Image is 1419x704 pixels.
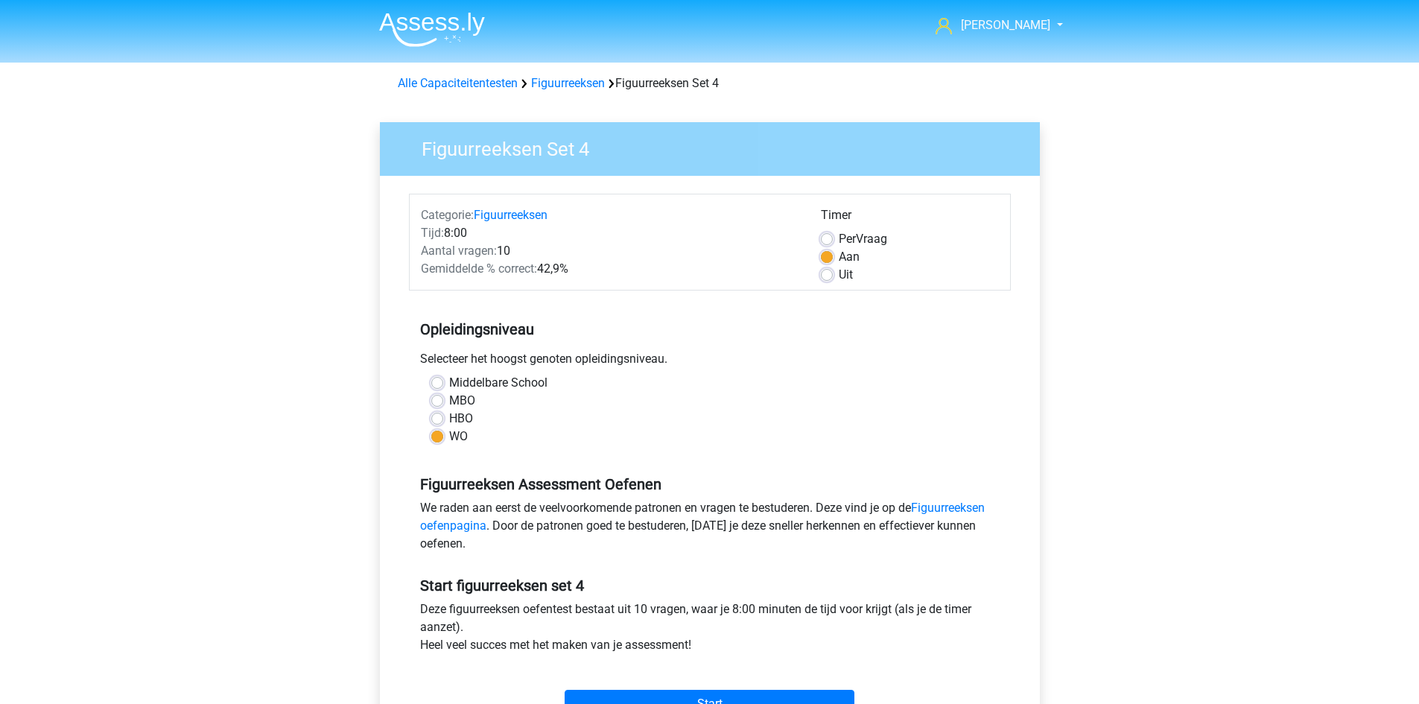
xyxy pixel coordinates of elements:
img: Assessly [379,12,485,47]
label: MBO [449,392,475,410]
a: [PERSON_NAME] [930,16,1052,34]
span: Tijd: [421,226,444,240]
label: WO [449,428,468,445]
span: Per [839,232,856,246]
div: 10 [410,242,810,260]
a: Figuurreeksen [474,208,547,222]
label: HBO [449,410,473,428]
h5: Figuurreeksen Assessment Oefenen [420,475,1000,493]
div: Figuurreeksen Set 4 [392,74,1028,92]
label: Aan [839,248,860,266]
div: Selecteer het hoogst genoten opleidingsniveau. [409,350,1011,374]
h3: Figuurreeksen Set 4 [404,132,1029,161]
label: Vraag [839,230,887,248]
h5: Start figuurreeksen set 4 [420,577,1000,594]
div: Deze figuurreeksen oefentest bestaat uit 10 vragen, waar je 8:00 minuten de tijd voor krijgt (als... [409,600,1011,660]
a: Alle Capaciteitentesten [398,76,518,90]
h5: Opleidingsniveau [420,314,1000,344]
span: Categorie: [421,208,474,222]
div: Timer [821,206,999,230]
span: [PERSON_NAME] [961,18,1050,32]
label: Uit [839,266,853,284]
a: Figuurreeksen [531,76,605,90]
div: We raden aan eerst de veelvoorkomende patronen en vragen te bestuderen. Deze vind je op de . Door... [409,499,1011,559]
label: Middelbare School [449,374,547,392]
span: Aantal vragen: [421,244,497,258]
div: 42,9% [410,260,810,278]
span: Gemiddelde % correct: [421,261,537,276]
div: 8:00 [410,224,810,242]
